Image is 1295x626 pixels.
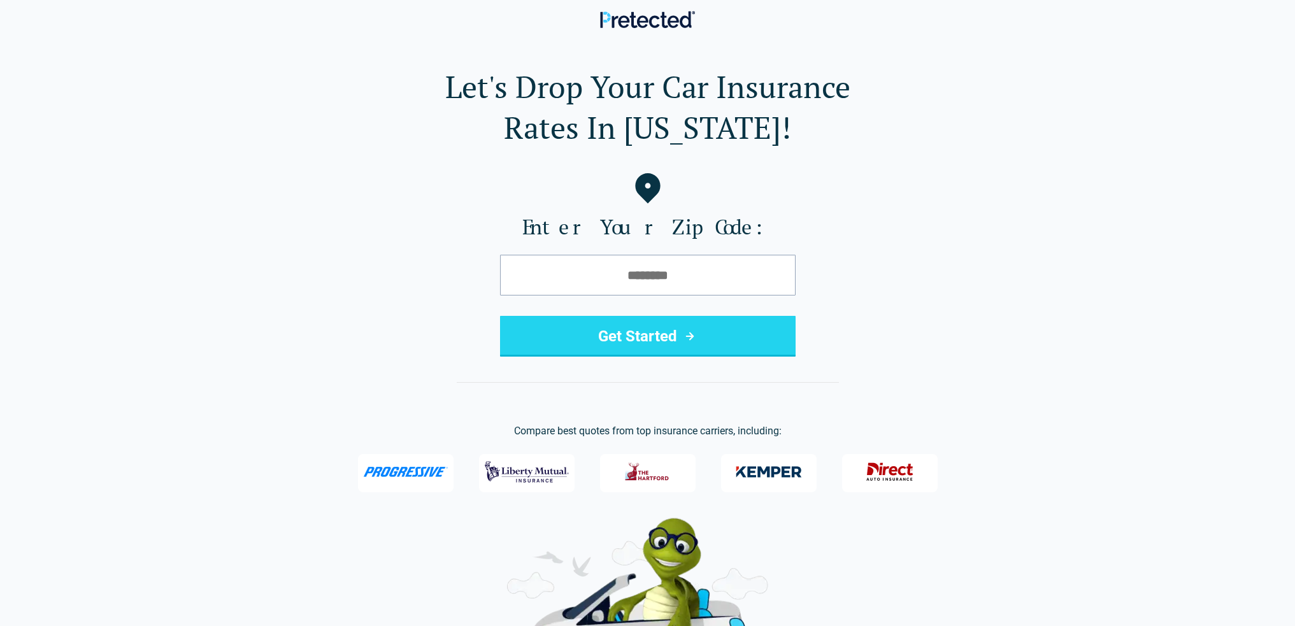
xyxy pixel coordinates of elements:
[617,455,679,488] img: The Hartford
[20,423,1275,439] p: Compare best quotes from top insurance carriers, including:
[500,316,796,357] button: Get Started
[363,467,448,477] img: Progressive
[859,455,921,488] img: Direct General
[20,66,1275,148] h1: Let's Drop Your Car Insurance Rates In [US_STATE]!
[600,11,695,28] img: Pretected
[485,455,569,488] img: Liberty Mutual
[20,214,1275,239] label: Enter Your Zip Code:
[727,455,811,488] img: Kemper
